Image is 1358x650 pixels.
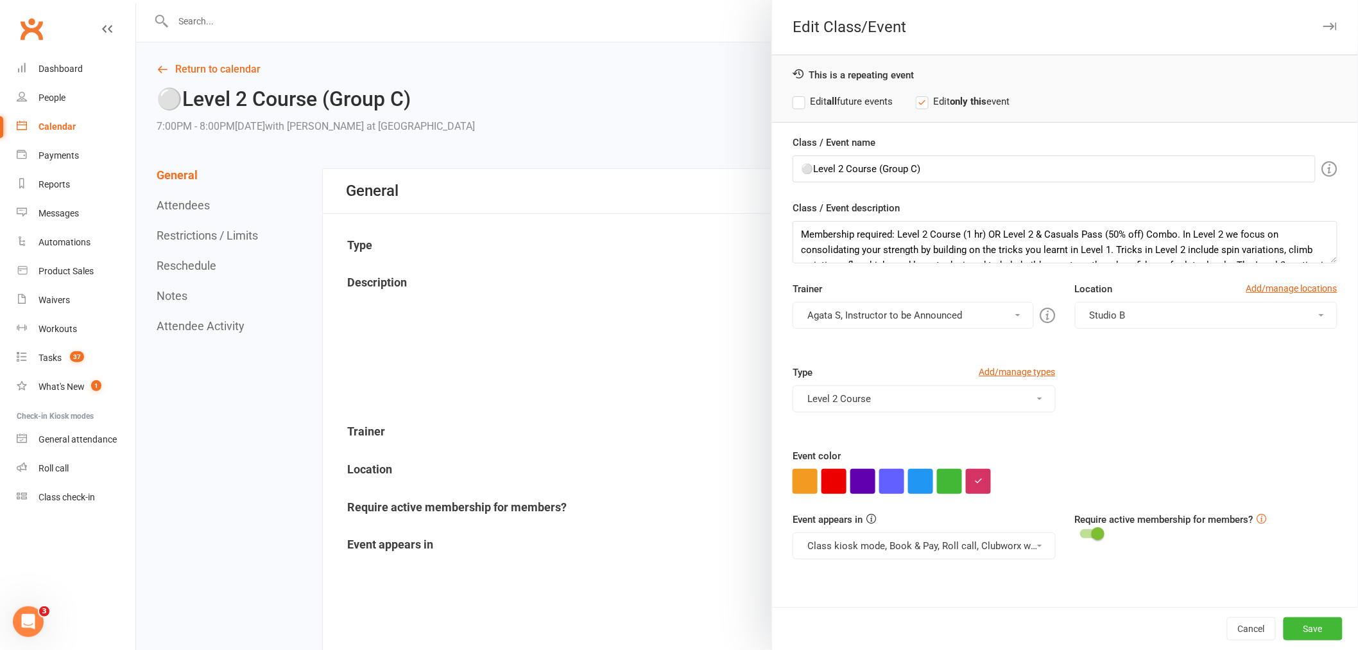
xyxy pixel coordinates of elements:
div: Class check-in [39,492,95,502]
div: Product Sales [39,266,94,276]
a: Add/manage types [979,365,1056,379]
a: Waivers [17,286,135,315]
span: 3 [39,606,49,617]
a: Add/manage locations [1246,281,1337,295]
a: General attendance kiosk mode [17,425,135,454]
a: Workouts [17,315,135,344]
div: What's New [39,382,85,392]
input: Enter event name [793,155,1316,182]
strong: only this [950,96,986,107]
div: Reports [39,179,70,189]
a: Payments [17,141,135,170]
a: Messages [17,199,135,228]
span: 37 [70,351,84,362]
div: Tasks [39,353,62,363]
label: Trainer [793,281,822,297]
button: Agata S, Instructor to be Announced [793,302,1033,329]
a: What's New1 [17,373,135,401]
button: Class kiosk mode, Book & Pay, Roll call, Clubworx website calendar and Member portal [793,532,1055,559]
a: Product Sales [17,257,135,286]
label: Event appears in [793,512,863,527]
div: Roll call [39,463,69,473]
button: Level 2 Course [793,385,1055,412]
span: Studio B [1090,310,1126,321]
a: Clubworx [15,13,47,45]
button: Studio B [1075,302,1337,329]
label: Type [793,365,812,380]
div: Workouts [39,324,77,334]
div: Waivers [39,295,70,305]
div: Calendar [39,121,76,132]
a: Roll call [17,454,135,483]
label: Event color [793,448,841,464]
div: Automations [39,237,90,247]
label: Class / Event description [793,200,900,216]
a: Calendar [17,112,135,141]
div: Messages [39,208,79,218]
span: 1 [91,380,101,391]
label: Edit event [916,94,1010,109]
label: Location [1075,281,1113,297]
div: Payments [39,150,79,161]
label: Class / Event name [793,135,875,150]
div: This is a repeating event [793,68,1337,81]
a: Class kiosk mode [17,483,135,512]
div: People [39,92,65,103]
a: People [17,83,135,112]
div: Edit Class/Event [772,18,1358,36]
label: Edit future events [793,94,893,109]
button: Save [1284,617,1343,640]
a: Reports [17,170,135,199]
a: Tasks 37 [17,344,135,373]
button: Cancel [1227,617,1276,640]
div: General attendance [39,434,117,444]
strong: all [827,96,837,107]
iframe: Intercom live chat [13,606,44,637]
label: Require active membership for members? [1075,514,1253,525]
a: Dashboard [17,55,135,83]
a: Automations [17,228,135,257]
div: Dashboard [39,64,83,74]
